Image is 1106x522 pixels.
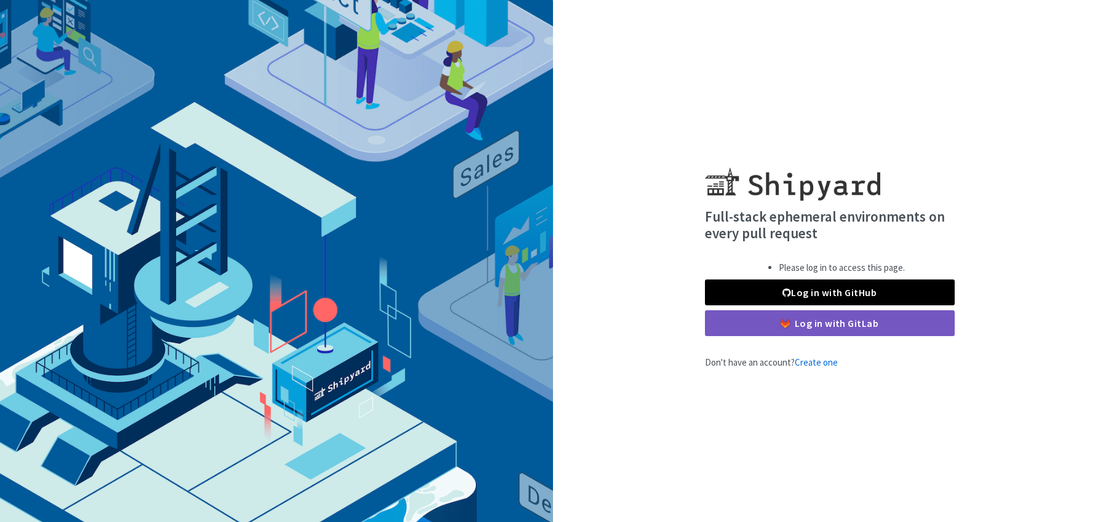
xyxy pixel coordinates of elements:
[705,279,955,305] a: Log in with GitHub
[779,261,905,275] li: Please log in to access this page.
[795,356,838,368] a: Create one
[705,356,838,368] span: Don't have an account?
[705,310,955,336] a: Log in with GitLab
[781,319,790,328] img: gitlab-color.svg
[705,153,880,201] img: Shipyard logo
[705,208,955,242] h4: Full-stack ephemeral environments on every pull request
